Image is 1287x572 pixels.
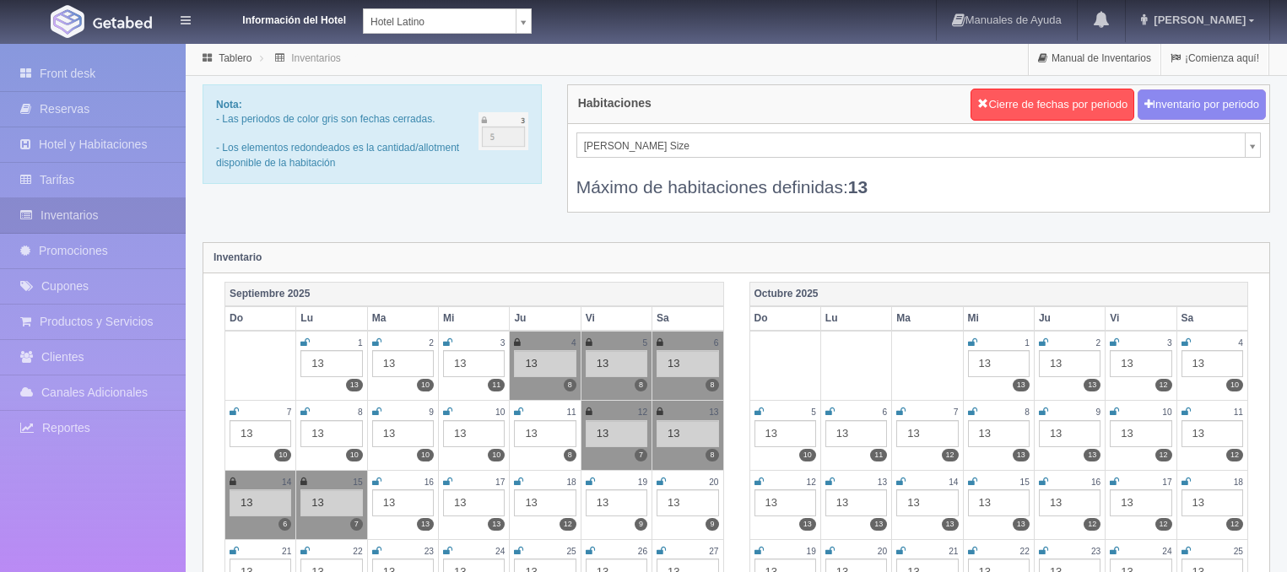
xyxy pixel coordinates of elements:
[350,518,363,531] label: 7
[1013,379,1030,391] label: 13
[514,489,576,516] div: 13
[749,306,820,331] th: Do
[564,379,576,391] label: 8
[370,9,509,35] span: Hotel Latino
[1020,478,1030,487] small: 15
[968,489,1030,516] div: 13
[424,547,434,556] small: 23
[709,407,718,417] small: 13
[274,449,291,461] label: 10
[1176,306,1247,331] th: Sa
[282,547,291,556] small: 21
[225,282,724,306] th: Septiembre 2025
[372,420,434,447] div: 13
[1039,350,1100,377] div: 13
[1138,89,1266,121] button: Inventario por periodo
[346,379,363,391] label: 13
[968,420,1030,447] div: 13
[942,449,959,461] label: 12
[820,306,891,331] th: Lu
[949,478,958,487] small: 14
[216,99,242,111] b: Nota:
[429,338,434,348] small: 2
[1096,407,1101,417] small: 9
[1182,350,1243,377] div: 13
[576,158,1261,199] div: Máximo de habitaciones definidas:
[367,306,438,331] th: Ma
[278,518,291,531] label: 6
[586,489,647,516] div: 13
[807,478,816,487] small: 12
[870,449,887,461] label: 11
[417,449,434,461] label: 10
[1162,407,1171,417] small: 10
[1238,338,1243,348] small: 4
[1182,489,1243,516] div: 13
[230,489,291,516] div: 13
[1039,420,1100,447] div: 13
[968,350,1030,377] div: 13
[652,306,723,331] th: Sa
[807,547,816,556] small: 19
[954,407,959,417] small: 7
[1226,379,1243,391] label: 10
[584,133,1238,159] span: [PERSON_NAME] Size
[353,547,362,556] small: 22
[1155,379,1172,391] label: 12
[1091,478,1100,487] small: 16
[1084,379,1100,391] label: 13
[706,379,718,391] label: 8
[495,478,505,487] small: 17
[488,518,505,531] label: 13
[424,478,434,487] small: 16
[51,5,84,38] img: Getabed
[878,547,887,556] small: 20
[300,350,362,377] div: 13
[1155,518,1172,531] label: 12
[282,478,291,487] small: 14
[878,478,887,487] small: 13
[799,449,816,461] label: 10
[870,518,887,531] label: 13
[1096,338,1101,348] small: 2
[638,407,647,417] small: 12
[1025,407,1030,417] small: 8
[883,407,888,417] small: 6
[566,547,576,556] small: 25
[372,350,434,377] div: 13
[825,420,887,447] div: 13
[635,379,647,391] label: 8
[971,89,1134,121] button: Cierre de fechas por periodo
[754,489,816,516] div: 13
[642,338,647,348] small: 5
[657,350,718,377] div: 13
[963,306,1034,331] th: Mi
[1155,449,1172,461] label: 12
[500,338,506,348] small: 3
[443,420,505,447] div: 13
[586,420,647,447] div: 13
[1034,306,1105,331] th: Ju
[1110,420,1171,447] div: 13
[566,478,576,487] small: 18
[291,52,341,64] a: Inventarios
[219,52,251,64] a: Tablero
[1029,42,1160,75] a: Manual de Inventarios
[439,306,510,331] th: Mi
[1226,518,1243,531] label: 12
[510,306,581,331] th: Ju
[514,350,576,377] div: 13
[1110,350,1171,377] div: 13
[300,489,362,516] div: 13
[754,420,816,447] div: 13
[564,449,576,461] label: 8
[1234,407,1243,417] small: 11
[363,8,532,34] a: Hotel Latino
[1167,338,1172,348] small: 3
[495,407,505,417] small: 10
[942,518,959,531] label: 13
[1091,547,1100,556] small: 23
[576,132,1261,158] a: [PERSON_NAME] Size
[586,350,647,377] div: 13
[1234,478,1243,487] small: 18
